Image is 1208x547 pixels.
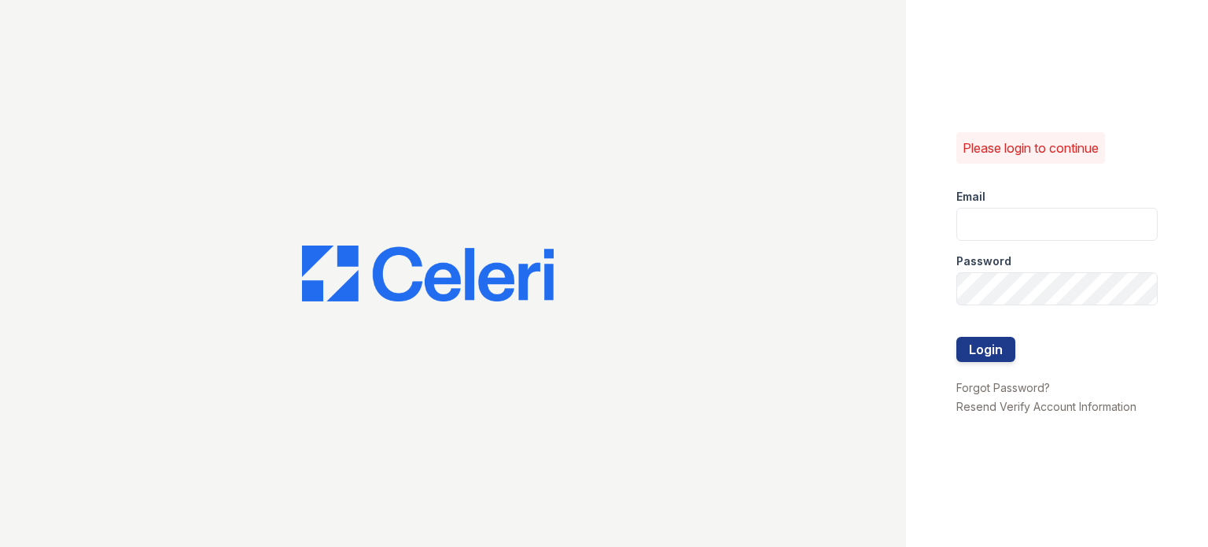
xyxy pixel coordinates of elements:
[956,381,1050,394] a: Forgot Password?
[956,189,985,205] label: Email
[963,139,1099,157] p: Please login to continue
[956,400,1136,413] a: Resend Verify Account Information
[956,253,1011,269] label: Password
[302,246,554,302] img: CE_Logo_Blue-a8612792a0a2168367f1c8372b55b34899dd931a85d93a1a3d3e32e68fde9ad4.png
[956,337,1015,362] button: Login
